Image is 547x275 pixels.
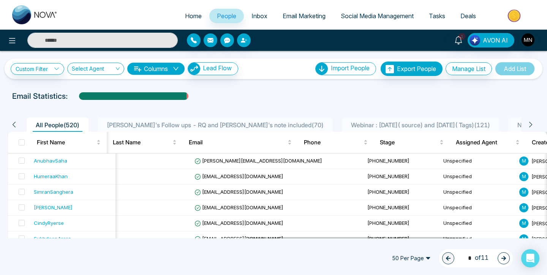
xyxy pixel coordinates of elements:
span: M [519,219,528,228]
span: of 11 [463,253,489,263]
span: [PHONE_NUMBER] [367,204,409,210]
span: [PHONE_NUMBER] [367,189,409,195]
td: Unspecified [440,185,516,200]
td: Unspecified [440,153,516,169]
span: Email [189,138,286,147]
span: Inbox [251,12,267,20]
span: M [519,234,528,243]
span: Home [185,12,202,20]
a: 1 [449,33,468,46]
span: [PHONE_NUMBER] [367,173,409,179]
a: People [209,9,244,23]
div: Open Intercom Messenger [521,249,539,267]
a: Deals [453,9,484,23]
div: HumeraaKhan [34,172,68,180]
span: M [519,203,528,212]
span: Export People [397,65,436,73]
a: Custom Filter [11,63,64,75]
img: Nova CRM Logo [12,5,58,24]
p: Email Statistics: [12,90,68,102]
button: Columnsdown [127,63,185,75]
span: AVON AI [483,36,508,45]
th: Stage [374,132,450,153]
a: Home [177,9,209,23]
span: Lead Flow [203,64,232,72]
span: Tasks [429,12,445,20]
button: Manage List [446,62,492,75]
span: 50 Per Page [387,252,436,264]
a: Lead FlowLead Flow [185,62,238,75]
span: down [173,66,179,72]
span: Email Marketing [283,12,326,20]
span: [EMAIL_ADDRESS][DOMAIN_NAME] [194,204,283,210]
span: [EMAIL_ADDRESS][DOMAIN_NAME] [194,173,283,179]
div: SimranSanghera [34,188,73,196]
th: Phone [298,132,374,153]
img: Market-place.gif [487,7,542,24]
span: [EMAIL_ADDRESS][DOMAIN_NAME] [194,235,283,242]
td: Unspecified [440,200,516,216]
span: [PHONE_NUMBER] [367,235,409,242]
span: Assigned Agent [456,138,514,147]
img: User Avatar [522,33,534,46]
a: Tasks [421,9,453,23]
span: [PHONE_NUMBER] [367,220,409,226]
img: Lead Flow [470,35,480,46]
span: People [217,12,236,20]
div: AnubhavSaha [34,157,67,164]
span: M [519,156,528,166]
span: 1 [458,33,465,40]
span: Stage [380,138,438,147]
button: AVON AI [468,33,514,47]
span: Import People [331,64,370,72]
td: Unspecified [440,231,516,247]
span: Deals [460,12,476,20]
span: Social Media Management [341,12,414,20]
div: CindyRyerse [34,219,64,227]
img: Lead Flow [188,63,200,75]
td: Unspecified [440,169,516,185]
div: [PERSON_NAME] [34,204,73,211]
span: Phone [304,138,362,147]
button: Lead Flow [188,62,238,75]
a: Email Marketing [275,9,333,23]
button: Export People [381,62,443,76]
span: [PERSON_NAME][EMAIL_ADDRESS][DOMAIN_NAME] [194,158,322,164]
span: First Name [37,138,95,147]
span: [PERSON_NAME]'s Follow ups - RQ and [PERSON_NAME]'s note included ( 70 ) [104,121,327,129]
th: Assigned Agent [450,132,526,153]
div: SukhdeepArora [34,235,71,242]
span: M [519,188,528,197]
td: Unspecified [440,216,516,231]
span: [EMAIL_ADDRESS][DOMAIN_NAME] [194,220,283,226]
span: Webinar : [DATE]( source) and [DATE]( Tags) ( 121 ) [348,121,493,129]
span: All People ( 520 ) [33,121,82,129]
a: Inbox [244,9,275,23]
th: First Name [31,132,107,153]
span: [PHONE_NUMBER] [367,158,409,164]
span: [EMAIL_ADDRESS][DOMAIN_NAME] [194,189,283,195]
a: Social Media Management [333,9,421,23]
th: Email [183,132,298,153]
span: Last Name [113,138,171,147]
th: Last Name [107,132,183,153]
span: M [519,172,528,181]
